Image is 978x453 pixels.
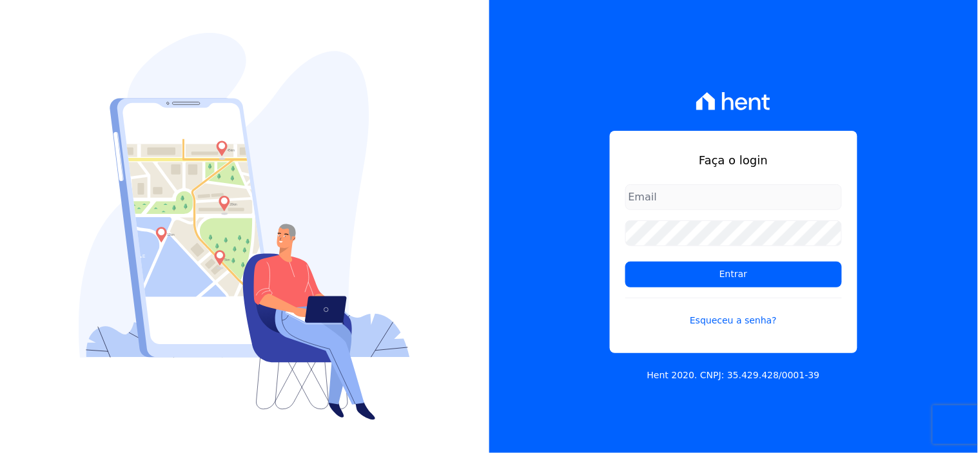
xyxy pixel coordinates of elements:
[625,298,842,327] a: Esqueceu a senha?
[625,262,842,287] input: Entrar
[79,33,410,420] img: Login
[625,184,842,210] input: Email
[647,369,820,382] p: Hent 2020. CNPJ: 35.429.428/0001-39
[625,151,842,169] h1: Faça o login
